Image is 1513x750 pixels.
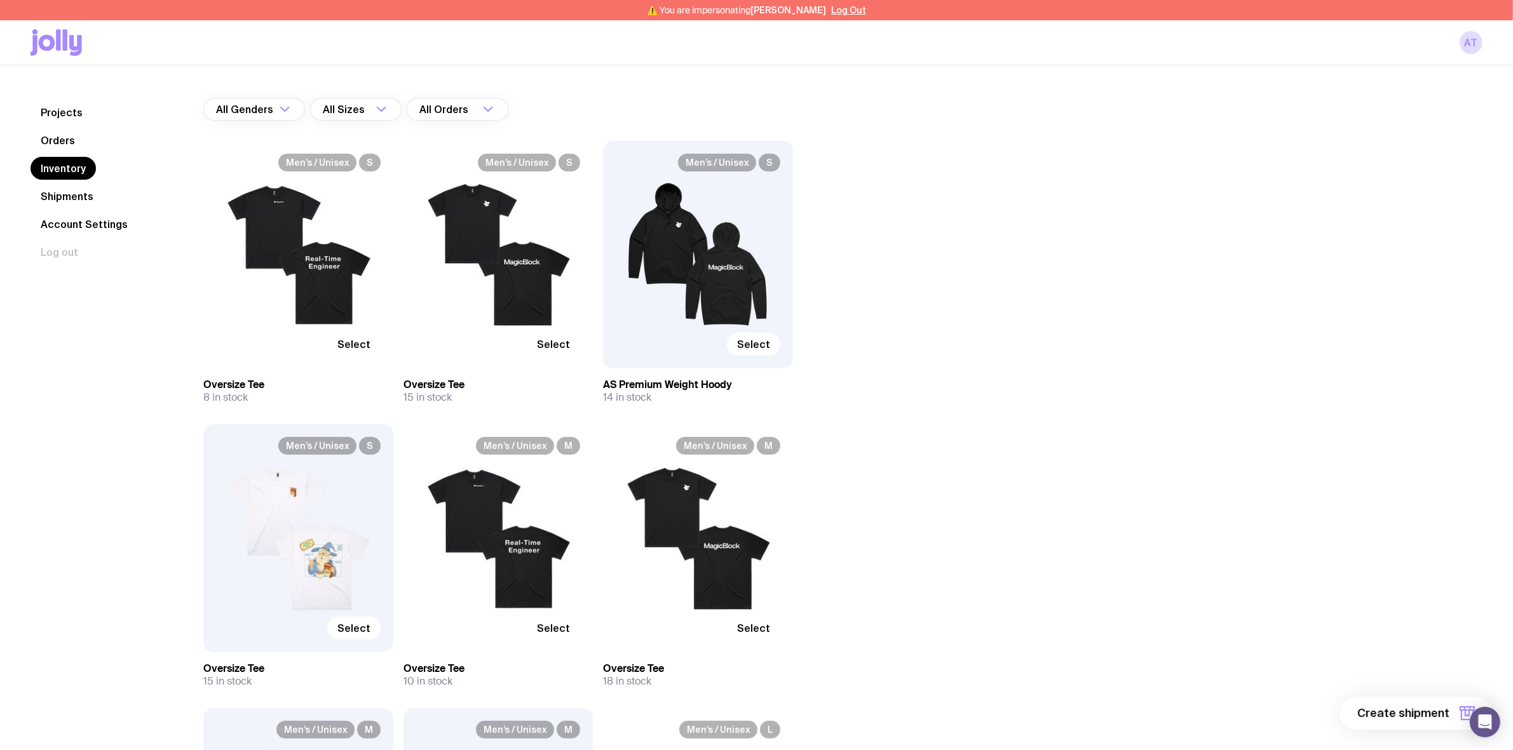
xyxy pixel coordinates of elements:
[603,391,651,404] span: 14 in stock
[603,675,651,688] span: 18 in stock
[557,721,580,739] span: M
[471,98,479,121] input: Search for option
[357,721,381,739] span: M
[404,391,452,404] span: 15 in stock
[278,154,356,171] span: Men’s / Unisex
[1340,697,1493,730] button: Create shipment
[359,437,381,455] span: S
[478,154,556,171] span: Men’s / Unisex
[31,101,93,124] a: Projects
[216,98,276,121] span: All Genders
[678,154,756,171] span: Men’s / Unisex
[337,338,370,351] span: Select
[310,98,402,121] div: Search for option
[476,437,554,455] span: Men’s / Unisex
[557,437,580,455] span: M
[407,98,508,121] div: Search for option
[737,338,770,351] span: Select
[323,98,367,121] span: All Sizes
[760,721,780,739] span: L
[31,157,96,180] a: Inventory
[537,622,570,634] span: Select
[831,5,866,15] button: Log Out
[603,662,793,675] h3: Oversize Tee
[31,241,88,264] button: Log out
[647,5,826,15] span: ⚠️ You are impersonating
[1357,706,1449,721] span: Create shipment
[1460,31,1482,54] a: AT
[404,378,594,391] h3: Oversize Tee
[419,98,471,121] span: All Orders
[404,662,594,675] h3: Oversize Tee
[367,98,372,121] input: Search for option
[276,721,355,739] span: Men’s / Unisex
[203,675,252,688] span: 15 in stock
[759,154,780,171] span: S
[359,154,381,171] span: S
[404,675,452,688] span: 10 in stock
[203,662,393,675] h3: Oversize Tee
[1470,707,1500,737] div: Open Intercom Messenger
[31,185,104,208] a: Shipments
[737,622,770,634] span: Select
[31,213,138,236] a: Account Settings
[603,378,793,391] h3: AS Premium Weight Hoody
[679,721,757,739] span: Men’s / Unisex
[537,338,570,351] span: Select
[476,721,554,739] span: Men’s / Unisex
[757,437,780,455] span: M
[203,98,305,121] div: Search for option
[559,154,580,171] span: S
[278,437,356,455] span: Men’s / Unisex
[203,391,248,404] span: 8 in stock
[750,5,826,15] span: [PERSON_NAME]
[31,129,85,152] a: Orders
[676,437,754,455] span: Men’s / Unisex
[203,378,393,391] h3: Oversize Tee
[337,622,370,634] span: Select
